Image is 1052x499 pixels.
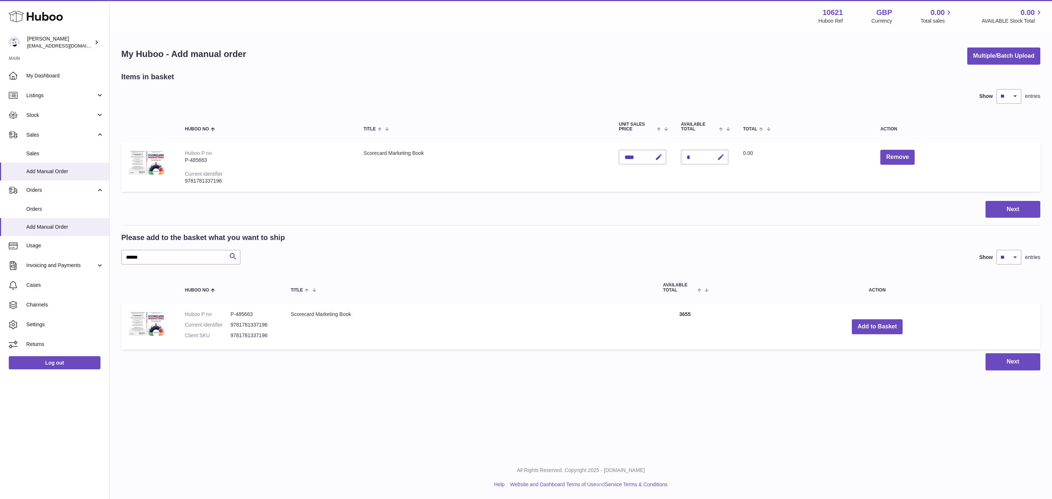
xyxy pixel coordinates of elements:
dt: Client SKU [185,332,230,339]
span: Huboo no [185,288,209,293]
div: P-485663 [185,157,349,164]
span: Unit Sales Price [619,122,655,132]
p: All Rights Reserved. Copyright 2025 - [DOMAIN_NAME] [115,467,1046,474]
td: Scorecard Marketing Book [356,142,611,191]
a: 0.00 AVAILABLE Stock Total [982,8,1043,24]
img: internalAdmin-10621@internal.huboo.com [9,37,20,48]
span: [EMAIL_ADDRESS][DOMAIN_NAME] [27,43,107,49]
button: Remove [880,150,915,165]
span: 0.00 [1021,8,1035,18]
a: 0.00 Total sales [920,8,953,24]
strong: 10621 [823,8,843,18]
a: Service Terms & Conditions [605,481,668,487]
span: Cases [26,282,104,289]
dd: P-485663 [230,311,276,318]
h2: Items in basket [121,72,174,82]
span: Listings [26,92,96,99]
a: Log out [9,356,100,369]
th: Action [714,275,1040,300]
div: 9781781337196 [185,178,349,184]
label: Show [979,254,993,261]
label: Show [979,93,993,100]
h1: My Huboo - Add manual order [121,48,246,60]
div: Huboo P no [185,150,212,156]
button: Next [986,201,1040,218]
li: and [507,481,667,488]
span: 0.00 [743,150,753,156]
span: Add Manual Order [26,224,104,231]
span: Title [363,127,376,132]
a: Help [494,481,505,487]
div: [PERSON_NAME] [27,35,93,49]
h2: Please add to the basket what you want to ship [121,233,285,243]
dt: Huboo P no [185,311,230,318]
span: Returns [26,341,104,348]
td: 3655 [656,304,714,350]
span: Orders [26,206,104,213]
span: entries [1025,93,1040,100]
div: Action [880,127,1033,132]
span: Huboo no [185,127,209,132]
dd: 9781781337196 [230,332,276,339]
span: Invoicing and Payments [26,262,96,269]
strong: GBP [876,8,892,18]
span: Sales [26,150,104,157]
span: AVAILABLE Stock Total [982,18,1043,24]
span: Sales [26,132,96,138]
div: Huboo Ref [819,18,843,24]
span: Title [291,288,303,293]
span: Add Manual Order [26,168,104,175]
span: Settings [26,321,104,328]
span: My Dashboard [26,72,104,79]
span: AVAILABLE Total [663,283,695,292]
span: Stock [26,112,96,119]
span: 0.00 [931,8,945,18]
span: Total [743,127,757,132]
span: Orders [26,187,96,194]
img: Scorecard Marketing Book [129,150,165,175]
div: Currency [872,18,892,24]
div: Current identifier [185,171,223,177]
span: Usage [26,242,104,249]
span: entries [1025,254,1040,261]
dd: 9781781337196 [230,321,276,328]
span: AVAILABLE Total [681,122,717,132]
img: Scorecard Marketing Book [129,311,165,336]
a: Website and Dashboard Terms of Use [510,481,596,487]
span: Total sales [920,18,953,24]
button: Next [986,353,1040,370]
button: Multiple/Batch Upload [967,47,1040,65]
td: Scorecard Marketing Book [283,304,656,350]
span: Channels [26,301,104,308]
dt: Current identifier [185,321,230,328]
button: Add to Basket [852,319,903,334]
